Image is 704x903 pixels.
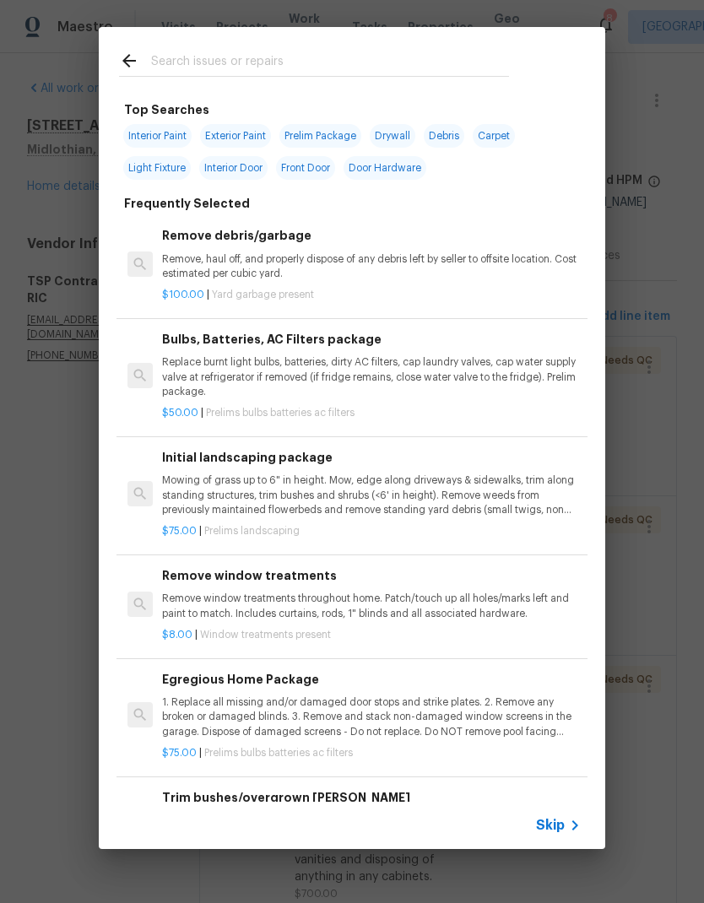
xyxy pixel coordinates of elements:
span: Light Fixture [123,156,191,180]
p: Remove, haul off, and properly dispose of any debris left by seller to offsite location. Cost est... [162,252,581,281]
p: Replace burnt light bulbs, batteries, dirty AC filters, cap laundry valves, cap water supply valv... [162,355,581,398]
span: Window treatments present [200,630,331,640]
input: Search issues or repairs [151,51,509,76]
span: Prelim Package [279,124,361,148]
span: Carpet [473,124,515,148]
p: | [162,746,581,760]
h6: Frequently Selected [124,194,250,213]
p: Mowing of grass up to 6" in height. Mow, edge along driveways & sidewalks, trim along standing st... [162,473,581,516]
h6: Initial landscaping package [162,448,581,467]
span: Skip [536,817,565,834]
span: Front Door [276,156,335,180]
span: Door Hardware [344,156,426,180]
h6: Top Searches [124,100,209,119]
span: Prelims bulbs batteries ac filters [206,408,355,418]
span: Prelims landscaping [204,526,300,536]
h6: Bulbs, Batteries, AC Filters package [162,330,581,349]
span: Debris [424,124,464,148]
h6: Remove window treatments [162,566,581,585]
p: 1. Replace all missing and/or damaged door stops and strike plates. 2. Remove any broken or damag... [162,695,581,738]
h6: Egregious Home Package [162,670,581,689]
h6: Trim bushes/overgrown [PERSON_NAME] [162,788,581,807]
span: Drywall [370,124,415,148]
p: | [162,288,581,302]
p: | [162,628,581,642]
span: $75.00 [162,526,197,536]
span: Interior Door [199,156,268,180]
span: Yard garbage present [212,289,314,300]
h6: Remove debris/garbage [162,226,581,245]
span: $8.00 [162,630,192,640]
span: $100.00 [162,289,204,300]
p: Remove window treatments throughout home. Patch/touch up all holes/marks left and paint to match.... [162,592,581,620]
p: | [162,406,581,420]
span: Prelims bulbs batteries ac filters [204,748,353,758]
span: $50.00 [162,408,198,418]
span: $75.00 [162,748,197,758]
span: Interior Paint [123,124,192,148]
p: | [162,524,581,538]
span: Exterior Paint [200,124,271,148]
